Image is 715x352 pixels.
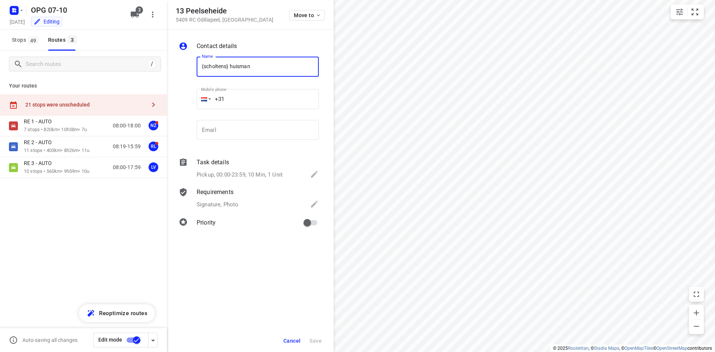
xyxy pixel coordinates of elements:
[22,337,77,343] p: Auto-saving all changes
[310,170,319,179] svg: Edit
[289,10,325,20] button: Move to
[12,35,41,45] span: Stops
[7,18,28,26] h5: Project date
[568,346,589,351] a: Routetitan
[310,200,319,209] svg: Edit
[25,102,146,108] div: 21 stops were unscheduled
[672,4,687,19] button: Map settings
[197,218,216,227] p: Priority
[671,4,704,19] div: small contained button group
[145,7,160,22] button: More
[176,7,273,15] h5: 13 Peelseheide
[197,89,319,109] input: 1 (702) 123-4567
[99,308,147,318] span: Reoptimize routes
[24,118,56,125] p: RE 1 - AUTO
[179,188,319,210] div: RequirementsSignature, Photo
[146,160,161,175] button: LV
[28,4,124,16] h5: Rename
[24,160,56,167] p: RE 3 - AUTO
[24,147,89,154] p: 11 stops • 403km • 8h26m • 11u
[197,171,283,179] p: Pickup, 00:00-23:59, 10 Min, 1 Unit
[179,158,319,180] div: Task detailsPickup, 00:00-23:59, 10 Min, 1 Unit
[657,346,687,351] a: OpenStreetMap
[148,60,156,68] div: /
[24,126,87,133] p: 7 stops • 820km • 10h38m • 7u
[146,139,161,154] button: RL
[197,42,237,51] p: Contact details
[98,337,122,343] span: Edit mode
[197,200,238,209] p: Signature, Photo
[149,162,158,172] div: LV
[176,17,273,23] p: 5409 RC Odiliapeel , [GEOGRAPHIC_DATA]
[280,334,304,348] button: Cancel
[197,158,229,167] p: Task details
[149,335,158,345] div: Driver app settings
[9,82,158,90] p: Your routes
[26,58,148,70] input: Search routes
[687,4,702,19] button: Fit zoom
[79,304,155,322] button: Reoptimize routes
[197,89,211,109] div: Netherlands: + 31
[136,6,143,14] span: 3
[24,139,56,146] p: RE 2 - AUTO
[113,122,141,130] p: 08:00-18:00
[48,35,79,45] div: Routes
[179,42,319,52] div: Contact details
[146,118,161,133] button: NZ
[68,36,77,43] span: 3
[28,37,38,44] span: 49
[24,168,89,175] p: 10 stops • 560km • 9h59m • 10u
[113,143,141,150] p: 08:19-15:59
[625,346,653,351] a: OpenMapTiles
[113,164,141,171] p: 08:00-17:59
[34,18,60,25] div: You are currently in edit mode.
[283,338,301,344] span: Cancel
[127,7,142,22] button: 3
[594,346,619,351] a: Stadia Maps
[201,88,226,92] label: Mobile phone
[149,142,158,151] div: RL
[197,188,233,197] p: Requirements
[149,121,158,130] div: NZ
[553,346,712,351] li: © 2025 , © , © © contributors
[294,12,321,18] span: Move to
